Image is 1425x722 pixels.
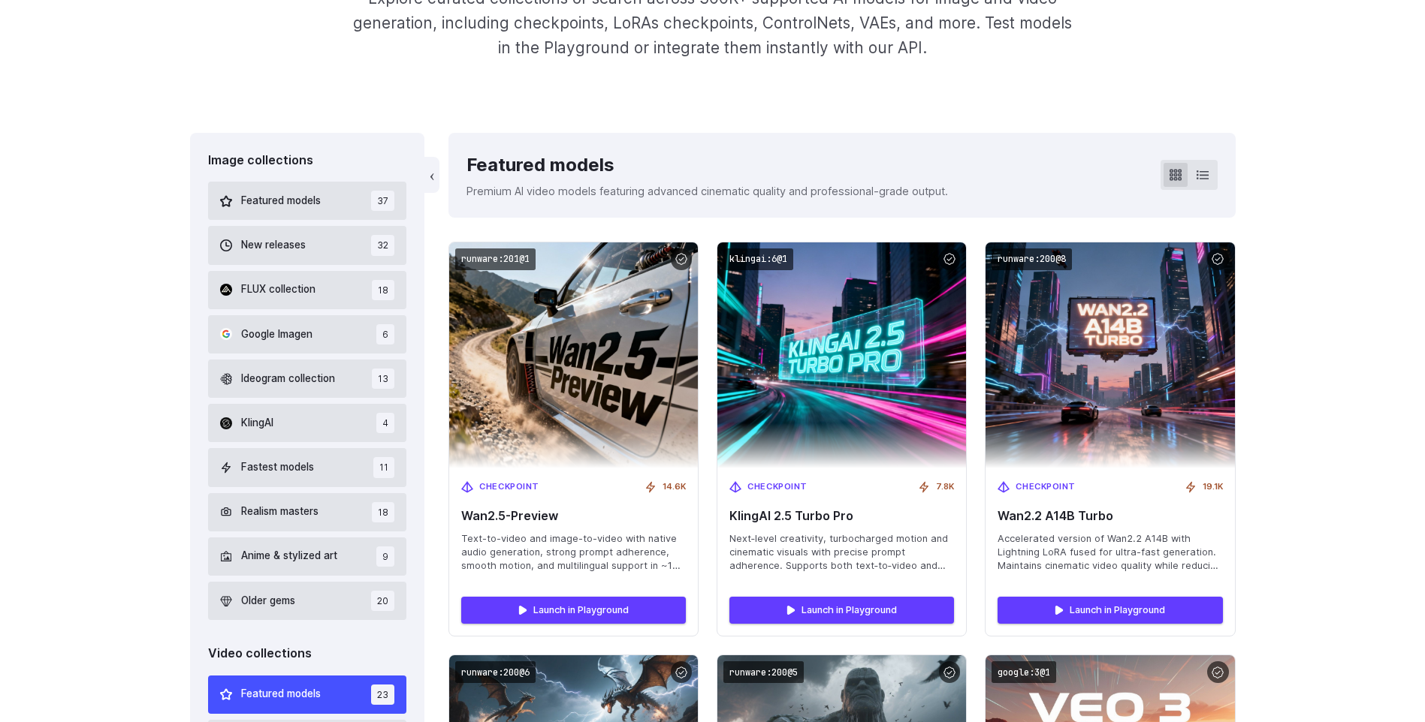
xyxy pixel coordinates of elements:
button: Fastest models 11 [208,448,407,486]
p: Premium AI video models featuring advanced cinematic quality and professional-grade output. [466,182,948,200]
span: 4 [376,413,394,433]
button: Realism masters 18 [208,493,407,531]
button: New releases 32 [208,226,407,264]
span: Checkpoint [479,480,539,494]
span: Accelerated version of Wan2.2 A14B with Lightning LoRA fused for ultra-fast generation. Maintains... [998,532,1222,573]
span: KlingAI [241,415,273,432]
code: klingai:6@1 [723,248,793,270]
span: 18 [372,502,394,522]
button: Featured models 37 [208,182,407,220]
button: Older gems 20 [208,582,407,620]
span: 6 [376,324,394,344]
span: Anime & stylized art [241,548,337,564]
code: runware:200@8 [992,248,1072,270]
span: Fastest models [241,459,314,476]
span: Next‑level creativity, turbocharged motion and cinematic visuals with precise prompt adherence. S... [729,532,954,573]
span: KlingAI 2.5 Turbo Pro [729,509,954,523]
a: Launch in Playground [729,597,954,624]
button: ‹ [424,157,439,193]
span: Wan2.2 A14B Turbo [998,509,1222,523]
span: Older gems [241,593,295,609]
img: Wan2.5-Preview [449,242,698,468]
button: FLUX collection 18 [208,271,407,309]
button: KlingAI 4 [208,404,407,442]
a: Launch in Playground [461,597,686,624]
div: Video collections [208,644,407,663]
span: 11 [373,457,394,477]
span: Featured models [241,193,321,209]
span: Realism masters [241,504,319,520]
span: FLUX collection [241,281,315,298]
span: 20 [371,591,394,611]
span: 32 [371,235,394,255]
span: 37 [371,191,394,211]
span: 7.8K [936,480,954,494]
div: Featured models [466,151,948,179]
button: Anime & stylized art 9 [208,537,407,576]
span: New releases [241,237,306,254]
img: KlingAI 2.5 Turbo Pro [717,242,966,468]
span: Wan2.5-Preview [461,509,686,523]
span: 23 [371,684,394,705]
div: Image collections [208,151,407,170]
a: Launch in Playground [998,597,1222,624]
span: Checkpoint [747,480,808,494]
span: Ideogram collection [241,371,335,387]
span: 14.6K [663,480,686,494]
span: Text-to-video and image-to-video with native audio generation, strong prompt adherence, smooth mo... [461,532,686,573]
span: Google Imagen [241,326,312,343]
img: Wan2.2 A14B Turbo [986,242,1234,468]
code: runware:201@1 [455,248,536,270]
span: Checkpoint [1016,480,1076,494]
span: 13 [372,369,394,389]
code: google:3@1 [992,661,1056,683]
span: Featured models [241,686,321,702]
code: runware:200@5 [723,661,804,683]
span: 9 [376,546,394,567]
code: runware:200@6 [455,661,536,683]
button: Ideogram collection 13 [208,359,407,398]
span: 19.1K [1203,480,1223,494]
button: Featured models 23 [208,675,407,714]
span: 18 [372,280,394,300]
button: Google Imagen 6 [208,315,407,353]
